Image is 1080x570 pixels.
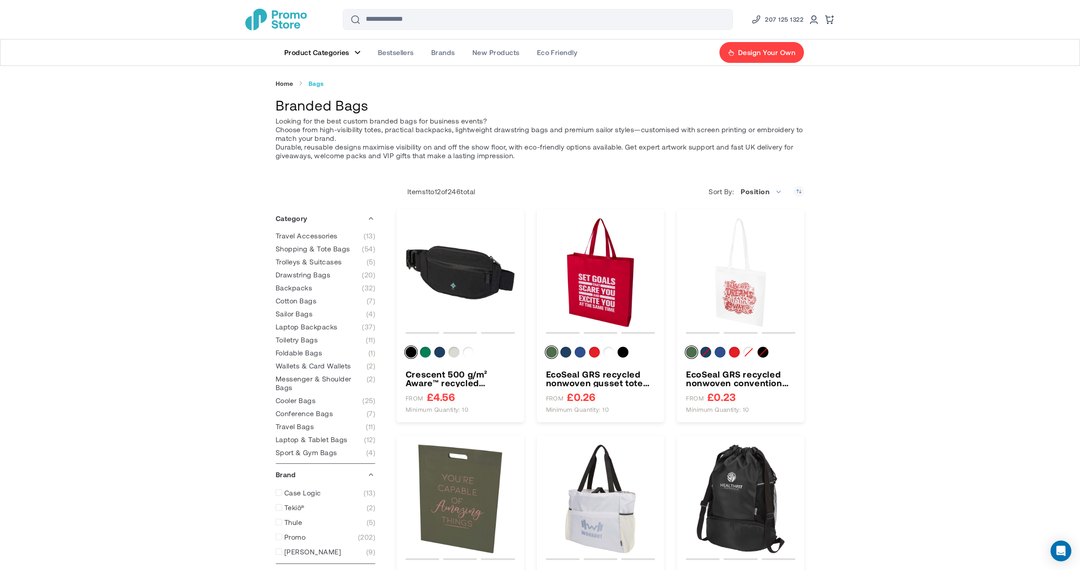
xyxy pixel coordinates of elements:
[686,218,795,327] a: EcoSeal GRS recycled nonwoven convention tote bag 6L
[449,347,459,358] div: Oatmeal
[276,489,375,497] a: Case Logic 13
[546,218,655,327] img: EcoSeal GRS recycled nonwoven gusset tote bag 12L
[426,187,428,195] span: 1
[276,362,375,370] a: Wallets &amp; Card Wallets
[276,349,375,357] a: Foldable Bags
[276,396,316,405] span: Cooler Bags
[309,80,324,88] strong: Bags
[427,391,455,402] span: £4.56
[276,244,375,253] a: Shopping &amp; Tote Bags
[276,409,375,418] a: Conference Bags
[546,406,609,414] span: Minimum quantity: 10
[367,296,375,305] span: 7
[276,257,375,266] a: Trolleys &amp; Suitcases
[362,396,375,405] span: 25
[406,394,423,402] span: FROM
[406,347,416,358] div: Solid black
[743,347,754,358] div: White
[709,187,736,196] label: Sort By
[406,406,469,414] span: Minimum quantity: 10
[686,444,795,554] img: Nomad GRS recycled sports drawstring bag with bottom compartment 18L
[472,48,520,57] span: New Products
[276,448,337,457] span: Sport & Gym Bags
[367,375,375,392] span: 2
[420,347,431,358] div: Green
[765,14,803,25] span: 207 125 1322
[276,435,348,444] span: Laptop & Tablet Bags
[276,335,375,344] a: Toiletry Bags
[435,187,441,195] span: 12
[284,518,302,527] span: Thule
[276,362,351,370] span: Wallets & Card Wallets
[284,489,321,497] span: Case Logic
[463,347,474,358] div: White
[245,9,307,30] a: store logo
[406,444,515,554] img: EcoSeal GRS recycled nonwoven tote bag 5L
[276,270,375,279] a: Drawstring Bags
[686,406,749,414] span: Minimum quantity: 10
[406,347,515,361] div: Colour
[284,503,305,512] span: Tekiō®
[567,391,595,402] span: £0.26
[276,349,322,357] span: Foldable Bags
[362,283,375,292] span: 32
[276,270,330,279] span: Drawstring Bags
[537,48,578,57] span: Eco Friendly
[367,518,375,527] span: 5
[276,309,312,318] span: Sailor Bags
[448,187,461,195] span: 246
[366,448,375,457] span: 4
[358,533,375,541] span: 202
[397,187,475,196] p: Items to of total
[276,296,316,305] span: Cotton Bags
[738,48,795,57] span: Design Your Own
[741,187,769,195] span: Position
[700,347,711,358] div: Navy
[366,547,375,556] span: 9
[406,218,515,327] img: Crescent 500 g/m² Aware™ recycled crossbody bag
[276,257,342,266] span: Trolleys & Suitcases
[276,80,293,88] a: Home
[686,347,697,358] div: Forest green
[276,322,375,331] a: Laptop Backpacks
[729,347,740,358] div: Red
[434,347,445,358] div: Navy
[276,322,338,331] span: Laptop Backpacks
[362,322,375,331] span: 37
[276,208,375,229] div: Category
[546,394,564,402] span: FROM
[367,257,375,266] span: 5
[276,244,350,253] span: Shopping & Tote Bags
[715,347,725,358] div: Royal blue
[431,48,455,57] span: Brands
[1051,541,1071,561] div: Open Intercom Messenger
[686,347,795,361] div: Colour
[575,347,586,358] div: Royal blue
[276,231,338,240] span: Travel Accessories
[546,444,655,554] a: Nomad GRS recycled yoga tote bag 18L
[362,244,375,253] span: 54
[686,370,795,387] h3: EcoSeal GRS recycled nonwoven convention tote bag 6L
[364,489,375,497] span: 13
[276,464,375,485] div: Brand
[284,547,341,556] span: [PERSON_NAME]
[367,503,375,512] span: 2
[284,533,306,541] span: Promo
[364,231,375,240] span: 13
[276,375,367,392] span: Messenger & Shoulder Bags
[751,14,803,25] a: Phone
[736,183,787,200] span: Position
[707,391,736,402] span: £0.23
[276,231,375,240] a: Travel Accessories
[276,396,375,405] a: Cooler Bags
[276,409,333,418] span: Conference Bags
[276,296,375,305] a: Cotton Bags
[366,335,375,344] span: 11
[276,448,375,457] a: Sport &amp; Gym Bags
[378,48,414,57] span: Bestsellers
[276,96,804,114] h1: Branded Bags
